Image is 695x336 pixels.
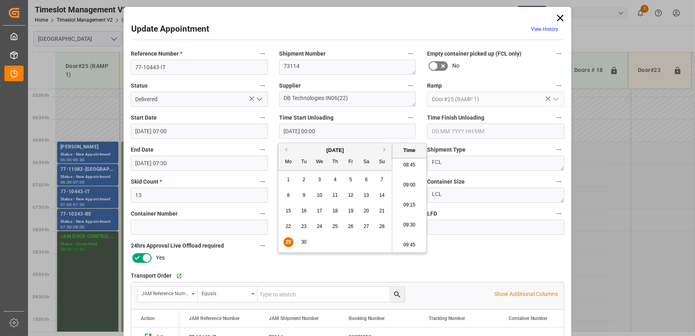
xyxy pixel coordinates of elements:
[392,175,426,195] li: 09:00
[287,177,290,182] span: 1
[377,175,387,185] div: Choose Sunday, September 7th, 2025
[156,254,165,262] span: Yes
[299,175,309,185] div: Choose Tuesday, September 2nd, 2025
[365,177,368,182] span: 6
[379,208,384,214] span: 21
[427,82,442,90] span: Ramp
[330,222,340,232] div: Choose Thursday, September 25th, 2025
[363,224,369,229] span: 27
[330,175,340,185] div: Choose Thursday, September 4th, 2025
[509,316,547,321] span: Container Number
[258,80,268,91] button: Status
[315,190,325,200] div: Choose Wednesday, September 10th, 2025
[361,190,371,200] div: Choose Saturday, September 13th, 2025
[427,178,465,186] span: Container Size
[332,208,338,214] span: 18
[379,224,384,229] span: 28
[253,93,265,106] button: open menu
[392,215,426,235] li: 09:30
[315,222,325,232] div: Choose Wednesday, September 24th, 2025
[138,287,198,302] button: open menu
[299,206,309,216] div: Choose Tuesday, September 16th, 2025
[301,239,306,245] span: 30
[287,192,290,198] span: 8
[299,157,309,167] div: Tu
[334,177,337,182] span: 4
[131,178,162,186] span: Skid Count
[299,190,309,200] div: Choose Tuesday, September 9th, 2025
[427,50,521,58] span: Empty container picked up (FCL only)
[258,144,268,155] button: End Date
[363,192,369,198] span: 13
[286,224,291,229] span: 22
[131,92,268,107] input: Type to search/select
[258,48,268,59] button: Reference Number *
[346,190,356,200] div: Choose Friday, September 12th, 2025
[284,175,294,185] div: Choose Monday, September 1st, 2025
[317,208,322,214] span: 17
[346,175,356,185] div: Choose Friday, September 5th, 2025
[258,287,405,302] input: Type to search
[303,177,306,182] span: 2
[392,195,426,215] li: 09:15
[198,287,258,302] button: open menu
[429,316,465,321] span: Tracking Number
[318,177,321,182] span: 3
[554,144,564,155] button: Shipment Type
[554,208,564,219] button: LFD
[346,222,356,232] div: Choose Friday, September 26th, 2025
[286,208,291,214] span: 15
[379,192,384,198] span: 14
[377,222,387,232] div: Choose Sunday, September 28th, 2025
[301,224,306,229] span: 23
[131,82,148,90] span: Status
[554,48,564,59] button: Empty container picked up (FCL only)
[361,175,371,185] div: Choose Saturday, September 6th, 2025
[346,206,356,216] div: Choose Friday, September 19th, 2025
[317,192,322,198] span: 10
[330,157,340,167] div: Th
[284,222,294,232] div: Choose Monday, September 22nd, 2025
[141,316,155,321] div: Action
[392,155,426,175] li: 08:45
[131,272,172,280] span: Transport Order
[494,290,558,298] p: Show Additional Columns
[377,157,387,167] div: Su
[301,208,306,214] span: 16
[348,192,353,198] span: 12
[394,146,424,154] div: Time
[427,156,564,171] textarea: FCL
[131,146,154,154] span: End Date
[377,206,387,216] div: Choose Sunday, September 21st, 2025
[258,208,268,219] button: Container Number
[554,176,564,187] button: Container Size
[279,124,416,139] input: DD.MM.YYYY HH:MM
[258,240,268,251] button: 24hrs Approval Live Offload required
[381,177,383,182] span: 7
[258,112,268,123] button: Start Date
[315,175,325,185] div: Choose Wednesday, September 3rd, 2025
[131,124,268,139] input: DD.MM.YYYY HH:MM
[405,48,416,59] button: Shipment Number
[346,157,356,167] div: Fr
[131,50,182,58] span: Reference Number
[279,50,326,58] span: Shipment Number
[131,242,224,250] span: 24hrs Approval Live Offload required
[363,208,369,214] span: 20
[189,316,240,321] span: JAM Reference Number
[348,224,353,229] span: 26
[279,60,416,75] textarea: 73114
[131,114,157,122] span: Start Date
[284,157,294,167] div: Mo
[330,190,340,200] div: Choose Thursday, September 11th, 2025
[299,222,309,232] div: Choose Tuesday, September 23rd, 2025
[427,92,564,107] input: Type to search/select
[361,222,371,232] div: Choose Saturday, September 27th, 2025
[427,188,564,203] textarea: LCL
[279,114,334,122] span: Time Start Unloading
[315,157,325,167] div: We
[282,147,287,152] button: Previous Month
[405,112,416,123] button: Time Start Unloading
[142,288,189,297] div: JAM Reference Number
[554,80,564,91] button: Ramp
